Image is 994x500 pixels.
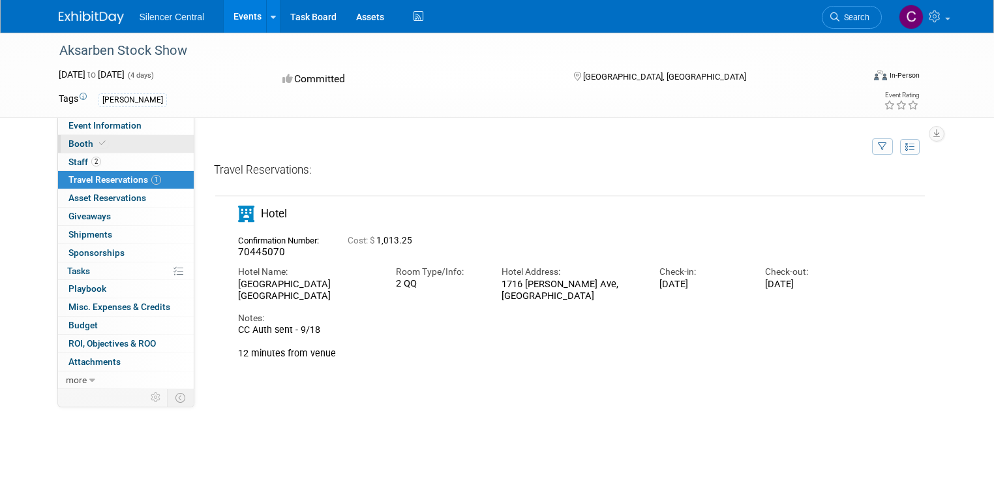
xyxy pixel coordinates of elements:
[68,174,161,185] span: Travel Reservations
[68,157,101,167] span: Staff
[502,278,640,302] div: 1716 [PERSON_NAME] Ave, [GEOGRAPHIC_DATA]
[58,226,194,243] a: Shipments
[765,266,851,278] div: Check-out:
[58,189,194,207] a: Asset Reservations
[889,70,920,80] div: In-Person
[659,266,745,278] div: Check-in:
[167,389,194,406] td: Toggle Event Tabs
[151,175,161,185] span: 1
[238,232,328,246] div: Confirmation Number:
[58,371,194,389] a: more
[583,72,746,82] span: [GEOGRAPHIC_DATA], [GEOGRAPHIC_DATA]
[68,356,121,367] span: Attachments
[145,389,168,406] td: Personalize Event Tab Strip
[68,320,98,330] span: Budget
[58,171,194,189] a: Travel Reservations1
[261,207,287,220] span: Hotel
[58,153,194,171] a: Staff2
[659,278,745,290] div: [DATE]
[822,6,882,29] a: Search
[68,138,108,149] span: Booth
[98,93,167,107] div: [PERSON_NAME]
[58,280,194,298] a: Playbook
[238,266,376,278] div: Hotel Name:
[58,317,194,334] a: Budget
[68,229,112,240] span: Shipments
[66,375,87,385] span: more
[55,39,847,63] div: Aksarben Stock Show
[765,278,851,290] div: [DATE]
[238,246,285,258] span: 70445070
[127,71,154,80] span: (4 days)
[238,278,376,302] div: [GEOGRAPHIC_DATA] [GEOGRAPHIC_DATA]
[58,298,194,316] a: Misc. Expenses & Credits
[502,266,640,278] div: Hotel Address:
[59,69,125,80] span: [DATE] [DATE]
[58,335,194,352] a: ROI, Objectives & ROO
[68,247,125,258] span: Sponsorships
[214,163,926,183] div: Travel Reservations:
[348,236,417,245] span: 1,013.25
[839,12,869,22] span: Search
[396,266,482,278] div: Room Type/Info:
[59,92,87,107] td: Tags
[58,262,194,280] a: Tasks
[68,211,111,221] span: Giveaways
[91,157,101,166] span: 2
[58,117,194,134] a: Event Information
[884,92,919,99] div: Event Rating
[238,324,851,360] div: CC Auth sent - 9/18 12 minutes from venue
[68,193,146,203] span: Asset Reservations
[68,338,156,349] span: ROI, Objectives & ROO
[396,278,482,290] div: 2 QQ
[68,120,142,131] span: Event Information
[348,236,376,245] span: Cost: $
[58,244,194,262] a: Sponsorships
[238,206,254,222] i: Hotel
[59,11,124,24] img: ExhibitDay
[85,69,98,80] span: to
[874,70,887,80] img: Format-Inperson.png
[899,5,924,29] img: Carin Froehlich
[67,266,90,276] span: Tasks
[140,12,205,22] span: Silencer Central
[68,283,106,294] span: Playbook
[279,68,552,91] div: Committed
[58,353,194,371] a: Attachments
[99,140,106,147] i: Booth reservation complete
[58,208,194,225] a: Giveaways
[68,302,170,312] span: Misc. Expenses & Credits
[58,135,194,153] a: Booth
[792,68,920,87] div: Event Format
[878,143,887,151] i: Filter by Traveler
[238,312,851,324] div: Notes:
